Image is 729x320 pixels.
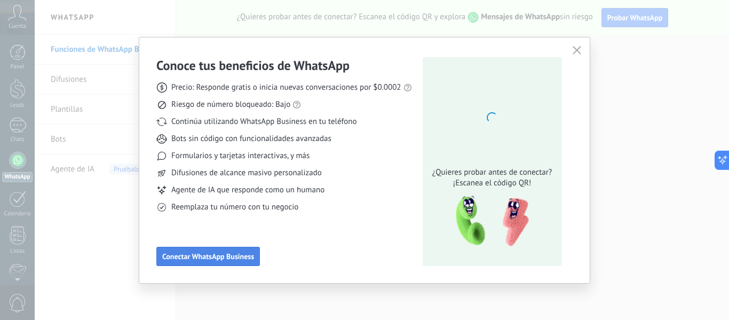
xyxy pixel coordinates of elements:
[171,116,356,127] span: Continúa utilizando WhatsApp Business en tu teléfono
[429,167,555,178] span: ¿Quieres probar antes de conectar?
[171,99,290,110] span: Riesgo de número bloqueado: Bajo
[156,57,350,74] h3: Conoce tus beneficios de WhatsApp
[171,82,401,93] span: Precio: Responde gratis o inicia nuevas conversaciones por $0.0002
[429,178,555,189] span: ¡Escanea el código QR!
[156,247,260,266] button: Conectar WhatsApp Business
[162,253,254,260] span: Conectar WhatsApp Business
[171,185,324,196] span: Agente de IA que responde como un humano
[171,168,322,178] span: Difusiones de alcance masivo personalizado
[171,202,298,213] span: Reemplaza tu número con tu negocio
[447,193,531,250] img: qr-pic-1x.png
[171,134,331,144] span: Bots sin código con funcionalidades avanzadas
[171,151,310,161] span: Formularios y tarjetas interactivas, y más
